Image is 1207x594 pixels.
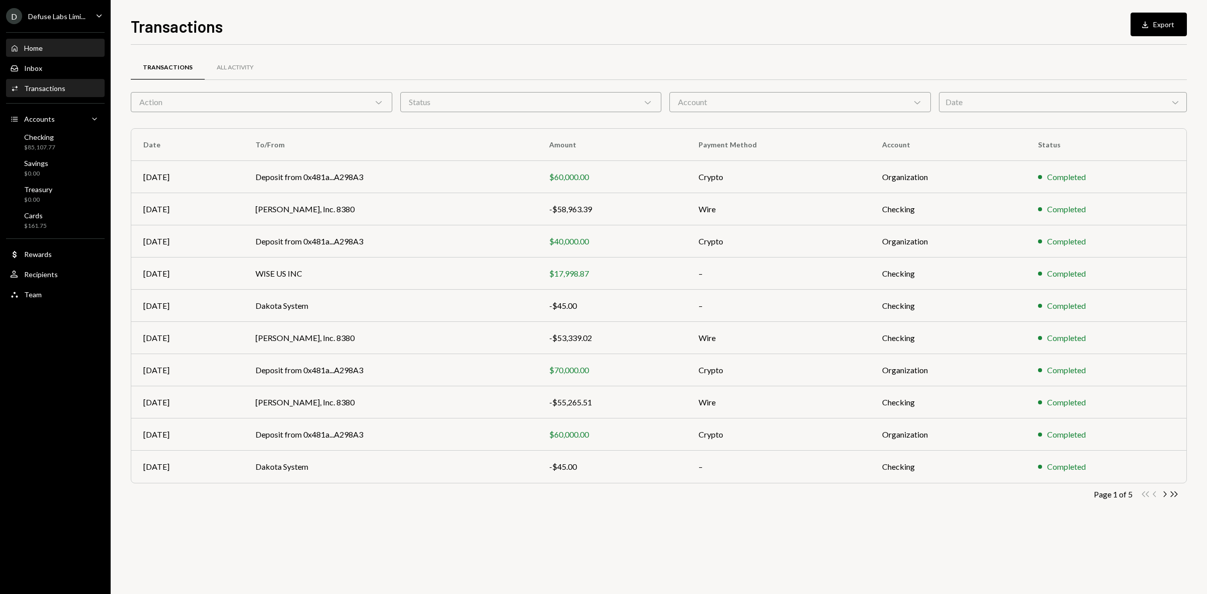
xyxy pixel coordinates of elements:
[131,55,205,80] a: Transactions
[870,193,1026,225] td: Checking
[686,354,871,386] td: Crypto
[6,156,105,180] a: Savings$0.00
[24,115,55,123] div: Accounts
[24,250,52,259] div: Rewards
[870,322,1026,354] td: Checking
[1131,13,1187,36] button: Export
[686,193,871,225] td: Wire
[549,364,674,376] div: $70,000.00
[870,161,1026,193] td: Organization
[549,396,674,408] div: -$55,265.51
[24,185,52,194] div: Treasury
[537,129,686,161] th: Amount
[143,396,231,408] div: [DATE]
[6,182,105,206] a: Treasury$0.00
[143,461,231,473] div: [DATE]
[143,268,231,280] div: [DATE]
[1094,489,1133,499] div: Page 1 of 5
[549,268,674,280] div: $17,998.87
[243,129,537,161] th: To/From
[24,169,48,178] div: $0.00
[549,461,674,473] div: -$45.00
[870,225,1026,258] td: Organization
[686,386,871,418] td: Wire
[24,84,65,93] div: Transactions
[143,63,193,72] div: Transactions
[243,386,537,418] td: [PERSON_NAME], Inc. 8380
[243,354,537,386] td: Deposit from 0x481a...A298A3
[205,55,266,80] a: All Activity
[24,196,52,204] div: $0.00
[143,300,231,312] div: [DATE]
[143,235,231,247] div: [DATE]
[549,300,674,312] div: -$45.00
[549,235,674,247] div: $40,000.00
[143,171,231,183] div: [DATE]
[243,161,537,193] td: Deposit from 0x481a...A298A3
[1047,396,1086,408] div: Completed
[243,322,537,354] td: [PERSON_NAME], Inc. 8380
[243,290,537,322] td: Dakota System
[1047,332,1086,344] div: Completed
[870,386,1026,418] td: Checking
[243,225,537,258] td: Deposit from 0x481a...A298A3
[24,133,55,141] div: Checking
[131,92,392,112] div: Action
[400,92,662,112] div: Status
[143,203,231,215] div: [DATE]
[24,64,42,72] div: Inbox
[686,418,871,451] td: Crypto
[243,418,537,451] td: Deposit from 0x481a...A298A3
[870,451,1026,483] td: Checking
[131,129,243,161] th: Date
[24,211,47,220] div: Cards
[686,161,871,193] td: Crypto
[1047,235,1086,247] div: Completed
[6,245,105,263] a: Rewards
[1026,129,1186,161] th: Status
[243,193,537,225] td: [PERSON_NAME], Inc. 8380
[6,59,105,77] a: Inbox
[6,285,105,303] a: Team
[1047,461,1086,473] div: Completed
[243,451,537,483] td: Dakota System
[870,129,1026,161] th: Account
[686,322,871,354] td: Wire
[549,171,674,183] div: $60,000.00
[24,44,43,52] div: Home
[6,110,105,128] a: Accounts
[131,16,223,36] h1: Transactions
[24,270,58,279] div: Recipients
[870,354,1026,386] td: Organization
[686,129,871,161] th: Payment Method
[686,225,871,258] td: Crypto
[6,265,105,283] a: Recipients
[549,203,674,215] div: -$58,963.39
[1047,429,1086,441] div: Completed
[1047,268,1086,280] div: Completed
[669,92,931,112] div: Account
[6,39,105,57] a: Home
[870,290,1026,322] td: Checking
[1047,364,1086,376] div: Completed
[686,451,871,483] td: –
[686,290,871,322] td: –
[24,159,48,167] div: Savings
[549,429,674,441] div: $60,000.00
[1047,203,1086,215] div: Completed
[143,429,231,441] div: [DATE]
[217,63,253,72] div: All Activity
[243,258,537,290] td: WISE US INC
[24,143,55,152] div: $85,107.77
[870,418,1026,451] td: Organization
[6,8,22,24] div: D
[143,332,231,344] div: [DATE]
[6,79,105,97] a: Transactions
[28,12,85,21] div: Defuse Labs Limi...
[6,130,105,154] a: Checking$85,107.77
[939,92,1187,112] div: Date
[870,258,1026,290] td: Checking
[686,258,871,290] td: –
[1047,171,1086,183] div: Completed
[24,222,47,230] div: $161.75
